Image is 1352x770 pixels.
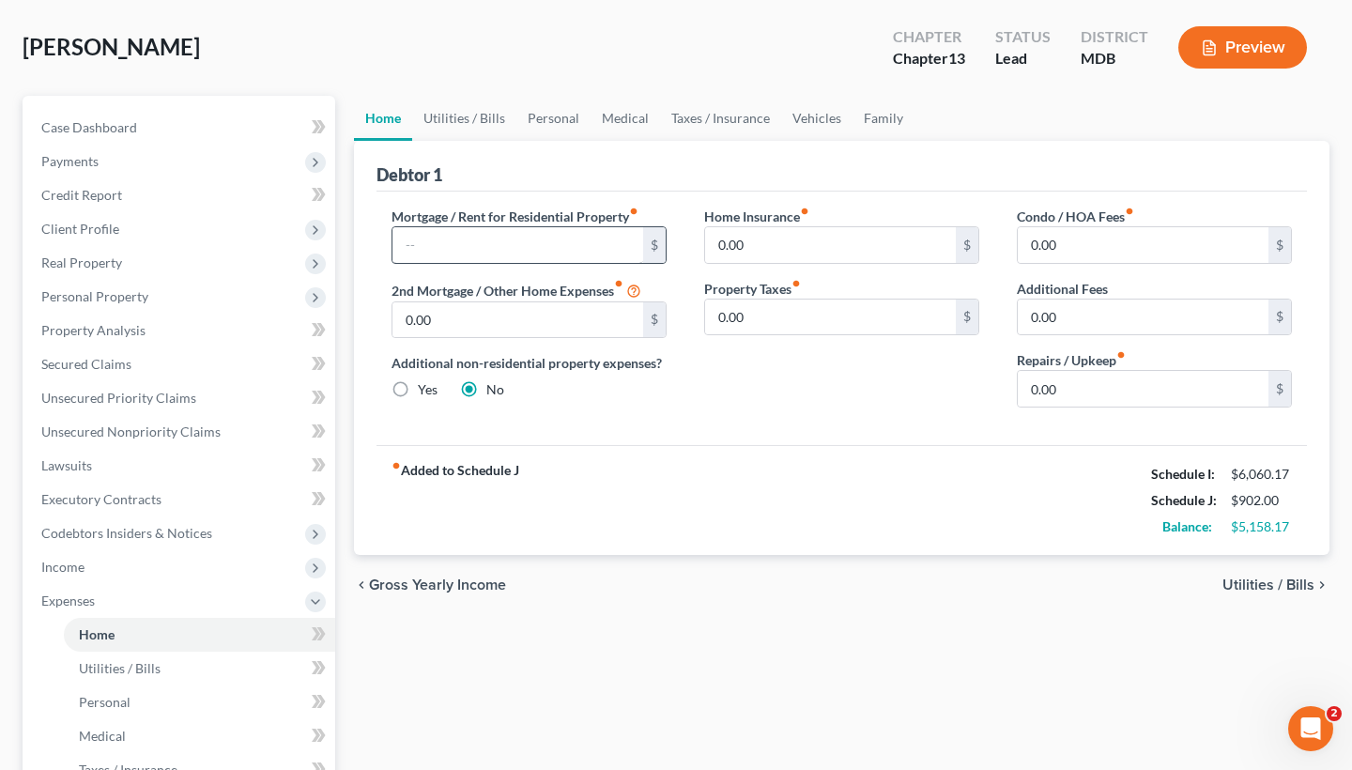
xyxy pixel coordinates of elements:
div: Lead [995,48,1051,69]
span: Secured Claims [41,356,131,372]
a: Utilities / Bills [412,96,516,141]
input: -- [705,300,956,335]
span: Lawsuits [41,457,92,473]
div: Chapter [893,26,965,48]
label: Additional Fees [1017,279,1108,299]
a: Medical [591,96,660,141]
a: Case Dashboard [26,111,335,145]
div: $ [643,227,666,263]
i: fiber_manual_record [392,461,401,470]
span: Utilities / Bills [1222,577,1314,593]
span: Unsecured Nonpriority Claims [41,423,221,439]
a: Home [64,618,335,652]
a: Personal [64,685,335,719]
input: -- [1018,227,1268,263]
div: $ [956,300,978,335]
i: fiber_manual_record [614,279,623,288]
div: Status [995,26,1051,48]
span: Personal Property [41,288,148,304]
span: Payments [41,153,99,169]
input: -- [1018,300,1268,335]
span: 2 [1327,706,1342,721]
a: Home [354,96,412,141]
span: Credit Report [41,187,122,203]
i: fiber_manual_record [800,207,809,216]
a: Medical [64,719,335,753]
a: Family [853,96,914,141]
a: Unsecured Priority Claims [26,381,335,415]
i: fiber_manual_record [629,207,638,216]
iframe: Intercom live chat [1288,706,1333,751]
label: Home Insurance [704,207,809,226]
div: $ [956,227,978,263]
div: $ [1268,300,1291,335]
input: -- [705,227,956,263]
label: 2nd Mortgage / Other Home Expenses [392,279,641,301]
a: Executory Contracts [26,483,335,516]
div: MDB [1081,48,1148,69]
span: Home [79,626,115,642]
a: Credit Report [26,178,335,212]
button: chevron_left Gross Yearly Income [354,577,506,593]
div: $ [1268,371,1291,407]
i: chevron_right [1314,577,1329,593]
div: $902.00 [1231,491,1292,510]
span: Personal [79,694,131,710]
input: -- [392,227,643,263]
div: District [1081,26,1148,48]
input: -- [392,302,643,338]
span: 13 [948,49,965,67]
div: $ [1268,227,1291,263]
label: Yes [418,380,438,399]
span: Case Dashboard [41,119,137,135]
span: Expenses [41,593,95,608]
a: Utilities / Bills [64,652,335,685]
a: Secured Claims [26,347,335,381]
strong: Schedule I: [1151,466,1215,482]
label: Condo / HOA Fees [1017,207,1134,226]
i: chevron_left [354,577,369,593]
i: fiber_manual_record [1125,207,1134,216]
div: $5,158.17 [1231,517,1292,536]
div: Chapter [893,48,965,69]
strong: Schedule J: [1151,492,1217,508]
input: -- [1018,371,1268,407]
a: Property Analysis [26,314,335,347]
a: Lawsuits [26,449,335,483]
button: Utilities / Bills chevron_right [1222,577,1329,593]
label: Property Taxes [704,279,801,299]
strong: Added to Schedule J [392,461,519,540]
div: Debtor 1 [376,163,442,186]
a: Taxes / Insurance [660,96,781,141]
a: Vehicles [781,96,853,141]
span: Real Property [41,254,122,270]
i: fiber_manual_record [791,279,801,288]
a: Unsecured Nonpriority Claims [26,415,335,449]
a: Personal [516,96,591,141]
button: Preview [1178,26,1307,69]
strong: Balance: [1162,518,1212,534]
span: Gross Yearly Income [369,577,506,593]
span: Codebtors Insiders & Notices [41,525,212,541]
label: Mortgage / Rent for Residential Property [392,207,638,226]
i: fiber_manual_record [1116,350,1126,360]
label: Repairs / Upkeep [1017,350,1126,370]
span: Client Profile [41,221,119,237]
label: Additional non-residential property expenses? [392,353,667,373]
div: $6,060.17 [1231,465,1292,484]
label: No [486,380,504,399]
span: [PERSON_NAME] [23,33,200,60]
span: Unsecured Priority Claims [41,390,196,406]
span: Medical [79,728,126,744]
div: $ [643,302,666,338]
span: Property Analysis [41,322,146,338]
span: Executory Contracts [41,491,161,507]
span: Income [41,559,84,575]
span: Utilities / Bills [79,660,161,676]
